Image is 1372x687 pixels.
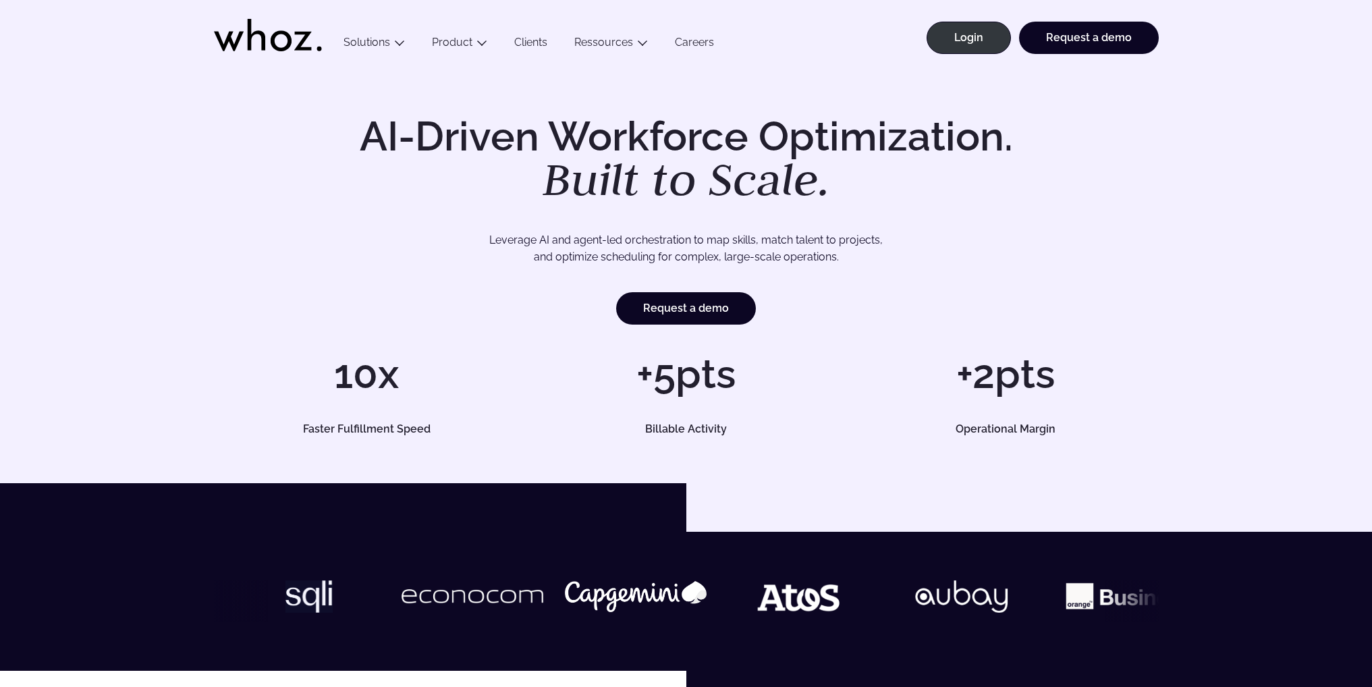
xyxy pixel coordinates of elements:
a: Careers [661,36,728,54]
h1: AI-Driven Workforce Optimization. [341,116,1032,202]
h5: Faster Fulfillment Speed [229,424,504,435]
button: Product [418,36,501,54]
a: Login [927,22,1011,54]
a: Ressources [574,36,633,49]
h1: +2pts [852,354,1158,394]
h1: 10x [214,354,520,394]
a: Clients [501,36,561,54]
a: Request a demo [616,292,756,325]
em: Built to Scale. [543,149,830,209]
button: Solutions [330,36,418,54]
p: Leverage AI and agent-led orchestration to map skills, match talent to projects, and optimize sch... [261,231,1112,266]
a: Product [432,36,472,49]
a: Request a demo [1019,22,1159,54]
h5: Operational Margin [868,424,1143,435]
h1: +5pts [533,354,839,394]
button: Ressources [561,36,661,54]
h5: Billable Activity [549,424,824,435]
